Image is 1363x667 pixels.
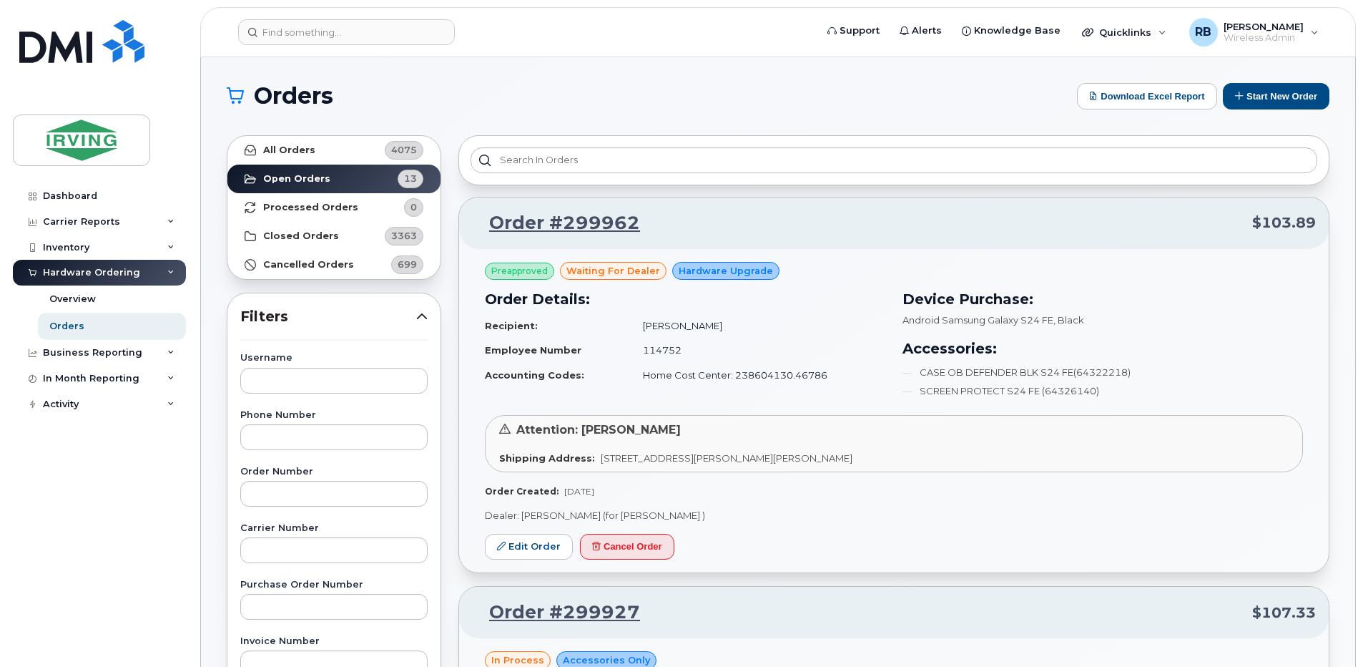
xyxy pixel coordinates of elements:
[410,200,417,214] span: 0
[580,534,674,560] button: Cancel Order
[471,147,1317,173] input: Search in orders
[240,637,428,646] label: Invoice Number
[601,452,852,464] span: [STREET_ADDRESS][PERSON_NAME][PERSON_NAME]
[472,210,640,236] a: Order #299962
[485,320,538,331] strong: Recipient:
[679,264,773,278] span: Hardware Upgrade
[391,143,417,157] span: 4075
[630,363,885,388] td: Home Cost Center: 238604130.46786
[566,264,660,278] span: waiting for dealer
[630,338,885,363] td: 114752
[263,173,330,185] strong: Open Orders
[240,306,416,327] span: Filters
[240,524,428,533] label: Carrier Number
[1252,603,1316,623] span: $107.33
[472,600,640,625] a: Order #299927
[1223,83,1329,109] button: Start New Order
[227,222,441,250] a: Closed Orders3363
[227,136,441,165] a: All Orders4075
[902,338,1303,359] h3: Accessories:
[263,259,354,271] strong: Cancelled Orders
[485,486,559,497] strong: Order Created:
[485,288,885,310] h3: Order Details:
[564,486,594,497] span: [DATE]
[902,384,1303,398] li: SCREEN PROTECT S24 FE (64326140)
[485,509,1303,522] p: Dealer: [PERSON_NAME] (for [PERSON_NAME] )
[563,653,650,667] span: Accessories Only
[391,229,417,243] span: 3363
[263,230,339,242] strong: Closed Orders
[902,366,1303,379] li: CASE OB DEFENDER BLK S24 FE(64322218)
[254,85,333,107] span: Orders
[491,265,548,278] span: Preapproved
[902,288,1303,310] h3: Device Purchase:
[263,202,358,213] strong: Processed Orders
[240,411,428,420] label: Phone Number
[1053,314,1084,326] span: , Black
[398,258,417,271] span: 699
[227,193,441,222] a: Processed Orders0
[485,344,581,356] strong: Employee Number
[499,452,595,464] strong: Shipping Address:
[491,653,544,667] span: in process
[485,369,584,381] strong: Accounting Codes:
[404,172,417,185] span: 13
[227,250,441,279] a: Cancelled Orders699
[240,354,428,363] label: Username
[240,467,428,477] label: Order Number
[516,423,681,437] span: Attention: [PERSON_NAME]
[630,313,885,339] td: [PERSON_NAME]
[485,534,573,560] a: Edit Order
[263,145,315,156] strong: All Orders
[902,314,1053,326] span: Android Samsung Galaxy S24 FE
[240,580,428,590] label: Purchase Order Number
[1077,83,1217,109] button: Download Excel Report
[1252,213,1316,233] span: $103.89
[227,165,441,193] a: Open Orders13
